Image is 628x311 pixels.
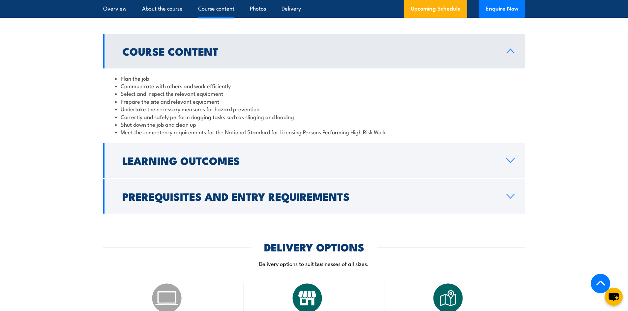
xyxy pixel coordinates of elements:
[103,34,525,68] a: Course Content
[115,82,513,90] li: Communicate with others and work efficiently
[122,46,496,56] h2: Course Content
[115,128,513,136] li: Meet the competency requirements for the National Standard for Licensing Persons Performing High ...
[115,97,513,105] li: Prepare the site and relevant equipment
[115,113,513,120] li: Correctly and safely perform dogging tasks such as slinging and loading
[264,242,364,251] h2: DELIVERY OPTIONS
[103,143,525,178] a: Learning Outcomes
[115,105,513,113] li: Undertake the necessary measures for hazard prevention
[115,120,513,128] li: Shut down the job and clean up
[115,90,513,97] li: Select and inspect the relevant equipment
[122,192,496,201] h2: Prerequisites and Entry Requirements
[103,260,525,267] p: Delivery options to suit businesses of all sizes.
[122,156,496,165] h2: Learning Outcomes
[115,74,513,82] li: Plan the job
[103,179,525,214] a: Prerequisites and Entry Requirements
[605,288,623,306] button: chat-button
